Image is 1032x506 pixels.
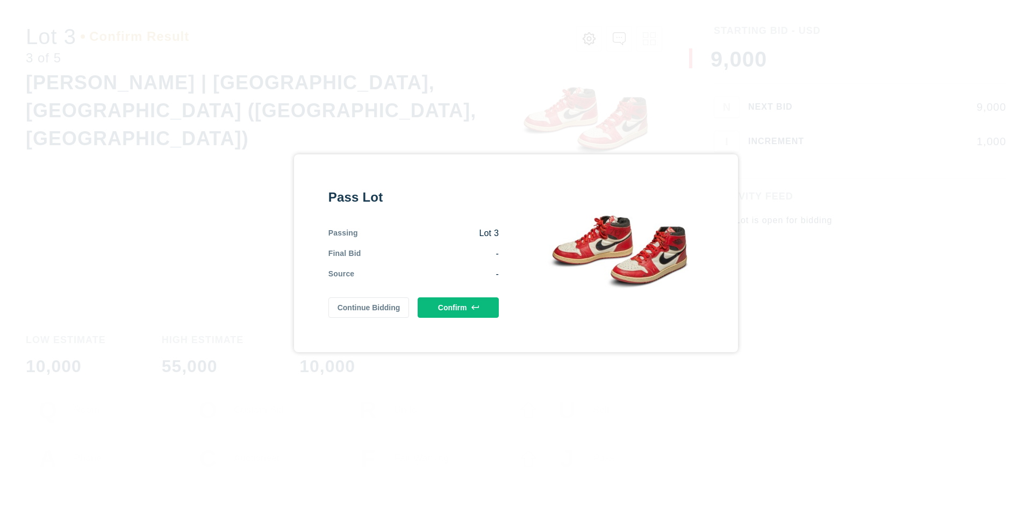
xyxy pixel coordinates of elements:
[354,268,499,280] div: -
[328,227,358,239] div: Passing
[361,248,499,260] div: -
[358,227,499,239] div: Lot 3
[418,297,499,318] button: Confirm
[328,268,355,280] div: Source
[328,189,499,206] div: Pass Lot
[328,248,361,260] div: Final Bid
[328,297,410,318] button: Continue Bidding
